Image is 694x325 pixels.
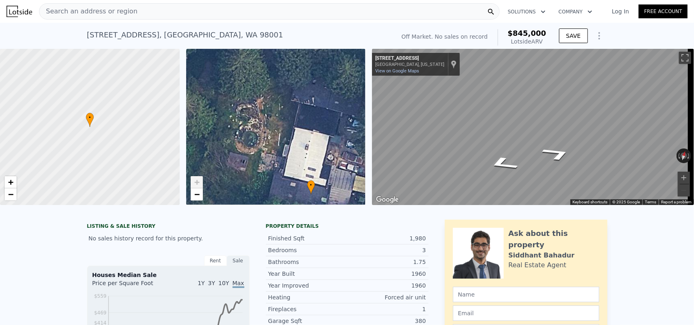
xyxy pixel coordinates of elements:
button: Keyboard shortcuts [572,199,607,205]
input: Email [453,305,599,321]
tspan: $469 [94,310,107,316]
a: Free Account [639,4,687,18]
div: Forced air unit [347,293,426,301]
button: Zoom in [678,172,690,184]
div: 1960 [347,281,426,290]
div: Rent [204,255,227,266]
a: Zoom out [191,188,203,201]
div: • [307,180,315,194]
button: Solutions [501,4,552,19]
div: 1.75 [347,258,426,266]
div: Property details [266,223,429,229]
span: Max [233,280,244,288]
span: 10Y [218,280,229,286]
div: 1960 [347,270,426,278]
div: Heating [268,293,347,301]
div: Price per Square Foot [92,279,168,292]
div: Year Improved [268,281,347,290]
span: • [307,181,315,189]
input: Name [453,287,599,302]
div: Finished Sqft [268,234,347,242]
div: Garage Sqft [268,317,347,325]
button: SAVE [559,28,587,43]
button: Rotate clockwise [687,148,692,163]
a: Report a problem [661,200,692,204]
div: Ask about this property [509,228,599,251]
div: No sales history record for this property. [87,231,250,246]
button: Reset the view [679,148,689,164]
div: LISTING & SALE HISTORY [87,223,250,231]
a: Show location on map [451,60,457,69]
span: © 2025 Google [612,200,640,204]
span: $845,000 [508,29,546,37]
span: + [194,177,199,187]
tspan: $559 [94,293,107,299]
div: Year Built [268,270,347,278]
path: Go Southwest, Military Rd S [476,153,531,174]
div: Bathrooms [268,258,347,266]
div: 1,980 [347,234,426,242]
button: Show Options [591,28,607,44]
div: Street View [372,49,694,205]
span: − [8,189,13,199]
div: Map [372,49,694,205]
span: Search an address or region [39,7,137,16]
a: Open this area in Google Maps (opens a new window) [374,194,401,205]
img: Lotside [7,6,32,17]
div: [STREET_ADDRESS] , [GEOGRAPHIC_DATA] , WA 98001 [87,29,283,41]
span: 1Y [198,280,205,286]
a: Zoom out [4,188,17,201]
button: Zoom out [678,184,690,196]
button: Rotate counterclockwise [677,148,681,163]
a: Zoom in [4,176,17,188]
div: • [86,113,94,127]
div: Lotside ARV [508,37,546,46]
div: Off Market. No sales on record [401,33,487,41]
div: 3 [347,246,426,254]
button: Toggle fullscreen view [679,52,691,64]
div: Houses Median Sale [92,271,244,279]
a: Terms (opens in new tab) [645,200,656,204]
span: + [8,177,13,187]
div: [GEOGRAPHIC_DATA], [US_STATE] [375,62,444,67]
div: Sale [227,255,250,266]
div: [STREET_ADDRESS] [375,55,444,62]
div: Fireplaces [268,305,347,313]
span: − [194,189,199,199]
div: Bedrooms [268,246,347,254]
span: 3Y [208,280,215,286]
path: Go Northeast, Military Rd S [529,143,585,164]
a: Zoom in [191,176,203,188]
span: • [86,114,94,121]
div: 1 [347,305,426,313]
img: Google [374,194,401,205]
a: Log In [602,7,639,15]
div: Real Estate Agent [509,260,567,270]
div: 380 [347,317,426,325]
a: View on Google Maps [375,68,419,74]
button: Company [552,4,599,19]
div: Siddhant Bahadur [509,251,575,260]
